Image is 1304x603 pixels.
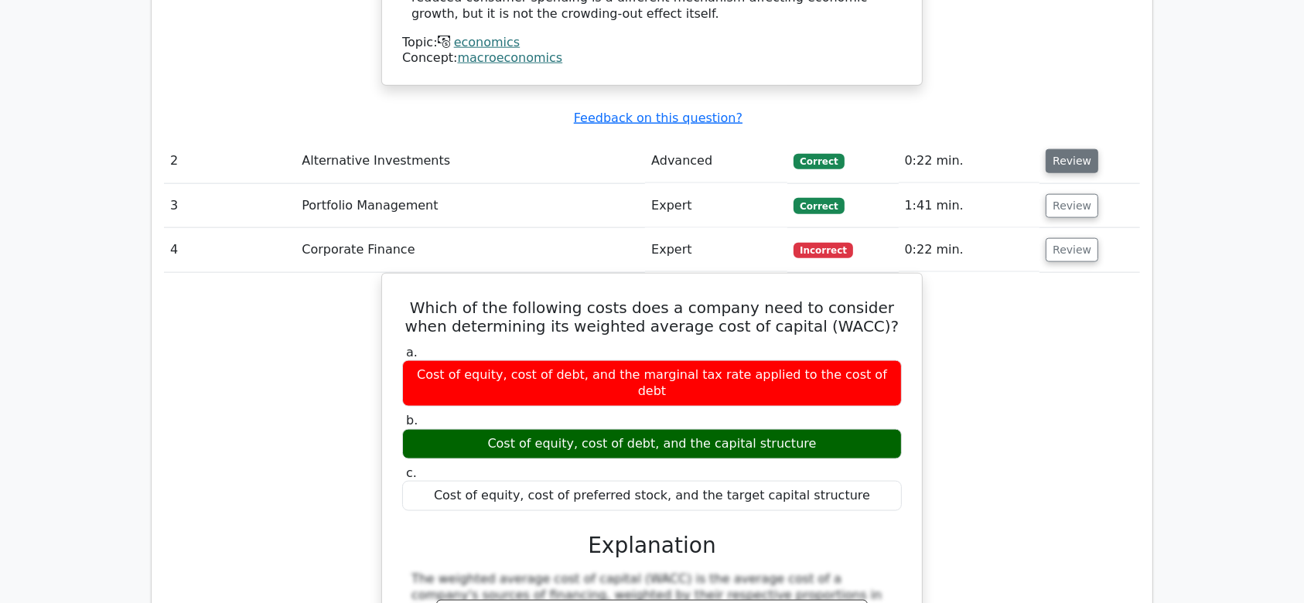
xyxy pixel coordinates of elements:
div: Cost of equity, cost of debt, and the marginal tax rate applied to the cost of debt [402,360,902,407]
td: 0:22 min. [899,228,1040,272]
div: Topic: [402,35,902,51]
div: Cost of equity, cost of debt, and the capital structure [402,429,902,459]
span: Incorrect [794,243,853,258]
td: 1:41 min. [899,184,1040,228]
td: Portfolio Management [295,184,645,228]
span: a. [406,345,418,359]
td: 4 [164,228,295,272]
div: Concept: [402,50,902,66]
span: b. [406,413,418,428]
div: Cost of equity, cost of preferred stock, and the target capital structure [402,481,902,511]
a: Feedback on this question? [574,111,742,125]
span: c. [406,465,417,480]
span: Correct [794,154,844,169]
button: Review [1046,238,1098,262]
td: Expert [645,184,787,228]
td: Corporate Finance [295,228,645,272]
button: Review [1046,149,1098,173]
td: 2 [164,139,295,183]
button: Review [1046,194,1098,218]
h3: Explanation [411,533,893,559]
span: Correct [794,198,844,213]
h5: Which of the following costs does a company need to consider when determining its weighted averag... [401,298,903,336]
td: 0:22 min. [899,139,1040,183]
td: Alternative Investments [295,139,645,183]
td: Expert [645,228,787,272]
a: economics [454,35,521,49]
td: Advanced [645,139,787,183]
td: 3 [164,184,295,228]
a: macroeconomics [458,50,563,65]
